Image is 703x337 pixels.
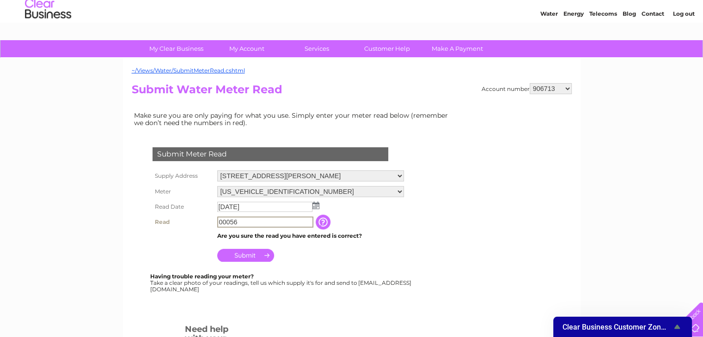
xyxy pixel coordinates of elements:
a: My Clear Business [138,40,214,57]
div: Account number [482,83,572,94]
input: Information [316,215,332,229]
th: Read [150,214,215,230]
a: Contact [642,39,664,46]
div: Take a clear photo of your readings, tell us which supply it's for and send to [EMAIL_ADDRESS][DO... [150,273,413,292]
a: 0333 014 3131 [529,5,593,16]
a: ~/Views/Water/SubmitMeterRead.cshtml [132,67,245,74]
a: Customer Help [349,40,425,57]
a: Services [279,40,355,57]
a: Make A Payment [419,40,495,57]
td: Are you sure the read you have entered is correct? [215,230,406,242]
h2: Submit Water Meter Read [132,83,572,101]
th: Supply Address [150,168,215,184]
th: Read Date [150,199,215,214]
td: Make sure you are only paying for what you use. Simply enter your meter read below (remember we d... [132,109,455,129]
div: Submit Meter Read [153,147,388,161]
b: Having trouble reading your meter? [150,273,254,280]
img: logo.png [24,24,72,52]
div: Clear Business is a trading name of Verastar Limited (registered in [GEOGRAPHIC_DATA] No. 3667643... [134,5,570,45]
img: ... [312,202,319,209]
a: Energy [563,39,584,46]
input: Submit [217,249,274,262]
a: Blog [623,39,636,46]
th: Meter [150,184,215,199]
a: Telecoms [589,39,617,46]
a: My Account [208,40,285,57]
a: Water [540,39,558,46]
a: Log out [672,39,694,46]
button: Show survey - Clear Business Customer Zone Survey [562,321,683,332]
span: Clear Business Customer Zone Survey [562,323,672,331]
